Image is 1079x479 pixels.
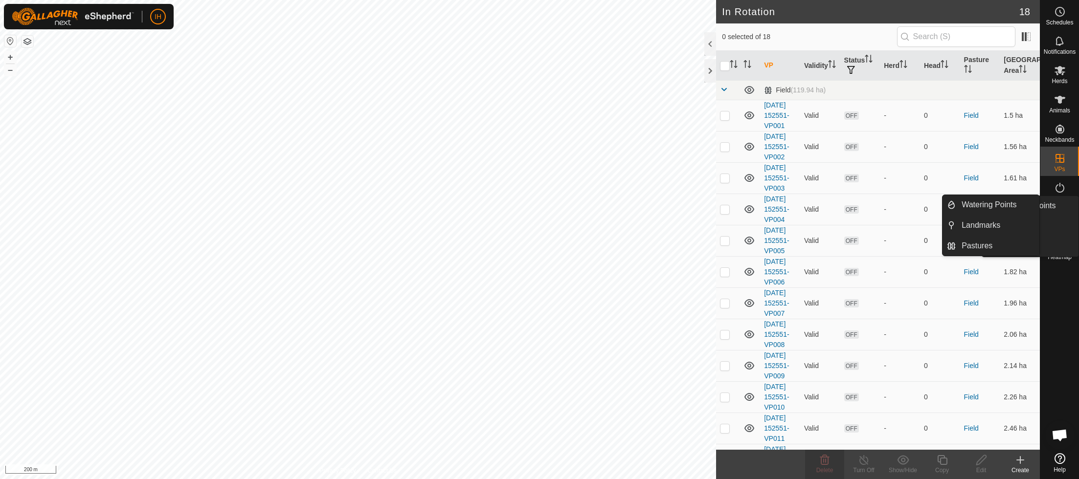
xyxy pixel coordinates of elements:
[1054,166,1065,172] span: VPs
[884,204,916,215] div: -
[828,62,836,69] p-sorticon: Activate to sort
[883,466,922,475] div: Show/Hide
[743,62,751,69] p-sorticon: Activate to sort
[844,268,859,276] span: OFF
[800,444,840,475] td: Valid
[844,111,859,120] span: OFF
[1040,449,1079,477] a: Help
[1001,466,1040,475] div: Create
[897,26,1015,47] input: Search (S)
[920,381,960,413] td: 0
[962,219,1000,231] span: Landmarks
[764,258,789,286] a: [DATE] 152551-VP006
[1000,381,1040,413] td: 2.26 ha
[1000,100,1040,131] td: 1.5 ha
[1045,420,1075,450] div: Open chat
[800,287,840,319] td: Valid
[964,299,979,307] a: Field
[844,393,859,401] span: OFF
[844,143,859,151] span: OFF
[920,413,960,444] td: 0
[1054,467,1066,473] span: Help
[964,111,979,119] a: Field
[1044,49,1076,55] span: Notifications
[764,86,826,94] div: Field
[1000,287,1040,319] td: 1.96 ha
[844,174,859,182] span: OFF
[1000,131,1040,162] td: 1.56 ha
[840,51,880,81] th: Status
[764,226,789,255] a: [DATE] 152551-VP005
[964,424,979,432] a: Field
[884,142,916,152] div: -
[1019,66,1027,74] p-sorticon: Activate to sort
[920,100,960,131] td: 0
[764,195,789,223] a: [DATE] 152551-VP004
[4,64,16,76] button: –
[368,466,397,475] a: Contact Us
[884,361,916,371] div: -
[962,466,1001,475] div: Edit
[800,51,840,81] th: Validity
[764,289,789,317] a: [DATE] 152551-VP007
[764,132,789,161] a: [DATE] 152551-VP002
[920,194,960,225] td: 0
[920,131,960,162] td: 0
[920,162,960,194] td: 0
[722,6,1019,18] h2: In Rotation
[800,194,840,225] td: Valid
[764,445,789,474] a: [DATE] 152551-VP012
[1000,162,1040,194] td: 1.61 ha
[920,350,960,381] td: 0
[1000,350,1040,381] td: 2.14 ha
[844,237,859,245] span: OFF
[956,216,1039,235] a: Landmarks
[764,351,789,380] a: [DATE] 152551-VP009
[800,225,840,256] td: Valid
[1049,108,1070,113] span: Animals
[1046,20,1073,25] span: Schedules
[816,467,833,474] span: Delete
[764,101,789,130] a: [DATE] 152551-VP001
[962,199,1016,211] span: Watering Points
[1000,444,1040,475] td: 2.65 ha
[791,86,826,94] span: (119.94 ha)
[865,56,873,64] p-sorticon: Activate to sort
[800,319,840,350] td: Valid
[956,236,1039,256] a: Pastures
[884,392,916,402] div: -
[920,256,960,287] td: 0
[964,393,979,401] a: Field
[764,383,789,411] a: [DATE] 152551-VP010
[920,287,960,319] td: 0
[764,414,789,442] a: [DATE] 152551-VP011
[960,51,1000,81] th: Pasture
[1000,194,1040,225] td: 1.67 ha
[899,62,907,69] p-sorticon: Activate to sort
[920,51,960,81] th: Head
[1019,4,1030,19] span: 18
[884,110,916,121] div: -
[884,329,916,340] div: -
[1000,256,1040,287] td: 1.82 ha
[764,164,789,192] a: [DATE] 152551-VP003
[800,256,840,287] td: Valid
[962,240,992,252] span: Pastures
[1045,137,1074,143] span: Neckbands
[964,362,979,370] a: Field
[884,236,916,246] div: -
[1052,78,1067,84] span: Herds
[922,466,962,475] div: Copy
[730,62,738,69] p-sorticon: Activate to sort
[1000,51,1040,81] th: [GEOGRAPHIC_DATA] Area
[722,32,897,42] span: 0 selected of 18
[943,216,1039,235] li: Landmarks
[844,330,859,339] span: OFF
[4,51,16,63] button: +
[943,195,1039,215] li: Watering Points
[764,320,789,348] a: [DATE] 152551-VP008
[884,423,916,434] div: -
[884,298,916,308] div: -
[1000,319,1040,350] td: 2.06 ha
[800,100,840,131] td: Valid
